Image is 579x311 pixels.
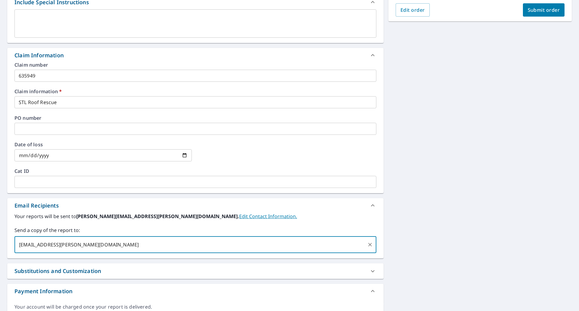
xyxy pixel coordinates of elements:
[7,284,384,298] div: Payment Information
[523,3,565,17] button: Submit order
[14,142,192,147] label: Date of loss
[14,227,376,234] label: Send a copy of the report to:
[14,51,64,59] div: Claim Information
[7,48,384,62] div: Claim Information
[400,7,425,13] span: Edit order
[14,89,376,94] label: Claim information
[14,202,59,210] div: Email Recipients
[14,169,376,173] label: Cat ID
[7,263,384,279] div: Substitutions and Customization
[7,198,384,213] div: Email Recipients
[528,7,560,13] span: Submit order
[239,213,297,220] a: EditContactInfo
[396,3,430,17] button: Edit order
[14,116,376,120] label: PO number
[76,213,239,220] b: [PERSON_NAME][EMAIL_ADDRESS][PERSON_NAME][DOMAIN_NAME].
[14,213,376,220] label: Your reports will be sent to
[366,240,374,249] button: Clear
[14,267,101,275] div: Substitutions and Customization
[14,62,376,67] label: Claim number
[14,303,376,310] div: Your account will be charged once your report is delivered.
[14,287,72,295] div: Payment Information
